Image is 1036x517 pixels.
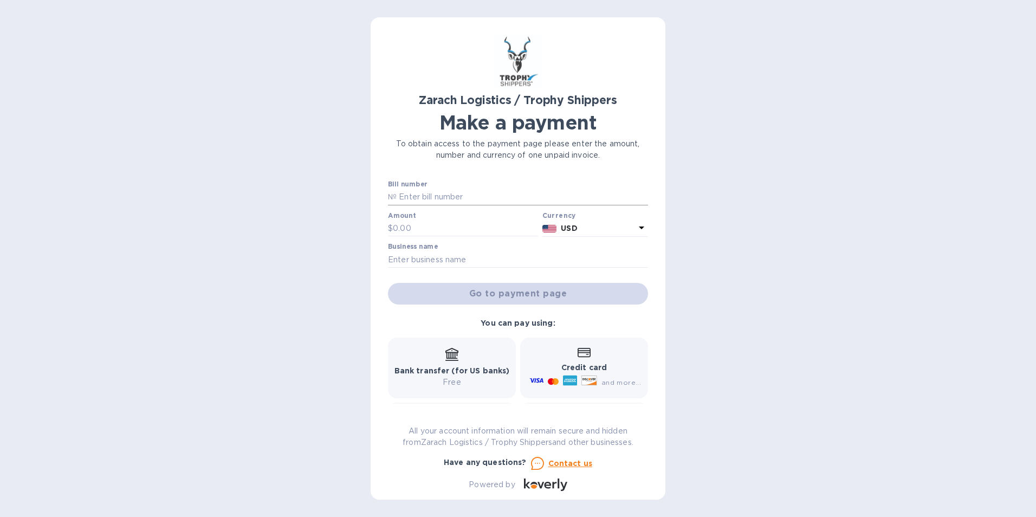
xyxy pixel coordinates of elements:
b: You can pay using: [481,319,555,327]
img: USD [542,225,557,232]
p: № [388,191,397,203]
label: Bill number [388,182,427,188]
b: Zarach Logistics / Trophy Shippers [419,93,617,107]
p: Powered by [469,479,515,490]
p: Free [394,377,510,388]
u: Contact us [548,459,593,468]
input: Enter business name [388,251,648,268]
span: and more... [601,378,641,386]
p: To obtain access to the payment page please enter the amount, number and currency of one unpaid i... [388,138,648,161]
p: $ [388,223,393,234]
b: Currency [542,211,576,219]
p: All your account information will remain secure and hidden from Zarach Logistics / Trophy Shipper... [388,425,648,448]
input: Enter bill number [397,189,648,205]
input: 0.00 [393,221,538,237]
b: Credit card [561,363,607,372]
label: Amount [388,212,416,219]
b: Have any questions? [444,458,527,467]
b: USD [561,224,577,232]
label: Business name [388,244,438,250]
b: Bank transfer (for US banks) [394,366,510,375]
h1: Make a payment [388,111,648,134]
